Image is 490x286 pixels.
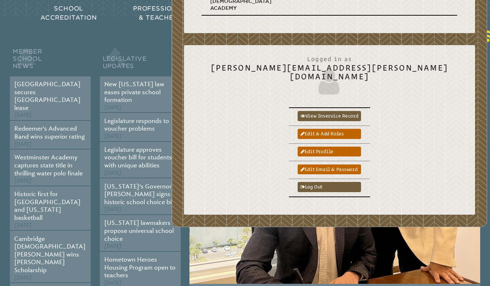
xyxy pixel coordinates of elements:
[104,280,121,286] span: [DATE]
[298,129,361,139] a: Edit & add roles
[104,133,121,139] span: [DATE]
[10,46,91,76] h2: Member School News
[14,125,85,140] a: Redeemer’s Advanced Band wins superior rating
[14,81,81,111] a: [GEOGRAPHIC_DATA] secures [GEOGRAPHIC_DATA] lease
[298,111,361,121] a: View inservice record
[133,5,239,21] span: Professional Development & Teacher Certification
[14,112,31,118] span: [DATE]
[196,52,463,97] h2: [PERSON_NAME][EMAIL_ADDRESS][PERSON_NAME][DOMAIN_NAME]
[14,141,31,147] span: [DATE]
[14,178,31,184] span: [DATE]
[104,170,121,176] span: [DATE]
[104,243,121,249] span: [DATE]
[104,118,169,132] a: Legislature responds to voucher problems
[104,81,164,103] a: New [US_STATE] law eases private school formation
[298,164,361,175] a: Edit email & password
[298,147,361,157] a: Edit profile
[100,46,181,76] h2: Legislative Updates
[14,154,83,176] a: Westminster Academy captures state title in thrilling water polo finale
[40,5,97,21] span: School Accreditation
[104,219,174,242] a: [US_STATE] lawmakers propose universal school choice
[104,146,172,169] a: Legislature approves voucher bill for students with unique abilities
[14,235,86,274] a: Cambridge [DEMOGRAPHIC_DATA][PERSON_NAME] wins [PERSON_NAME] Scholarship
[14,275,31,281] span: [DATE]
[14,191,81,221] a: Historic first for [GEOGRAPHIC_DATA] and [US_STATE] basketball
[14,222,31,229] span: [DATE]
[298,182,361,192] a: Log out
[104,256,176,279] a: Hometown Heroes Housing Program open to teachers
[104,206,121,212] span: [DATE]
[104,183,175,206] a: [US_STATE]’s Governor [PERSON_NAME] signs historic school choice bill
[104,104,121,111] span: [DATE]
[196,52,463,63] span: Logged in as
